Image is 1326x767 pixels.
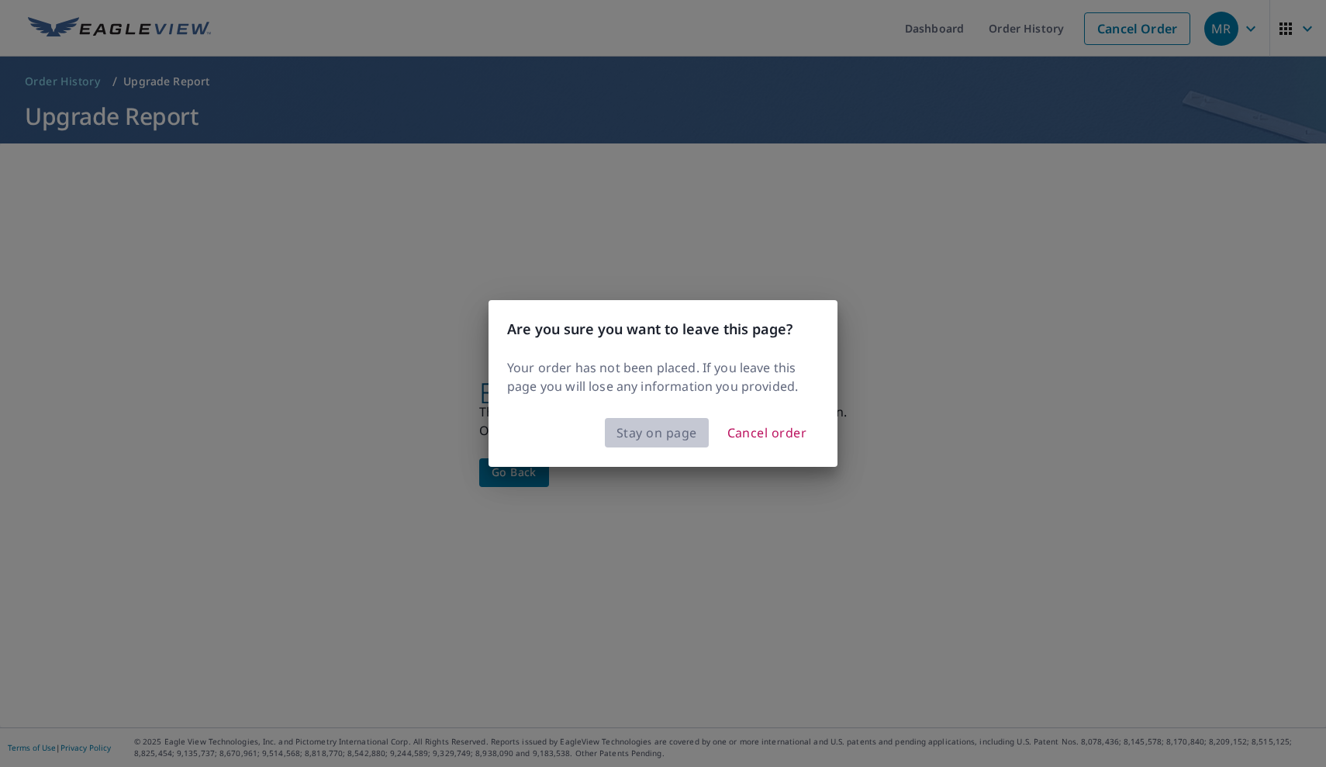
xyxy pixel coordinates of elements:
[507,319,819,340] h3: Are you sure you want to leave this page?
[727,422,807,444] span: Cancel order
[605,418,709,447] button: Stay on page
[616,422,697,444] span: Stay on page
[507,358,819,396] p: Your order has not been placed. If you leave this page you will lose any information you provided.
[715,417,820,448] button: Cancel order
